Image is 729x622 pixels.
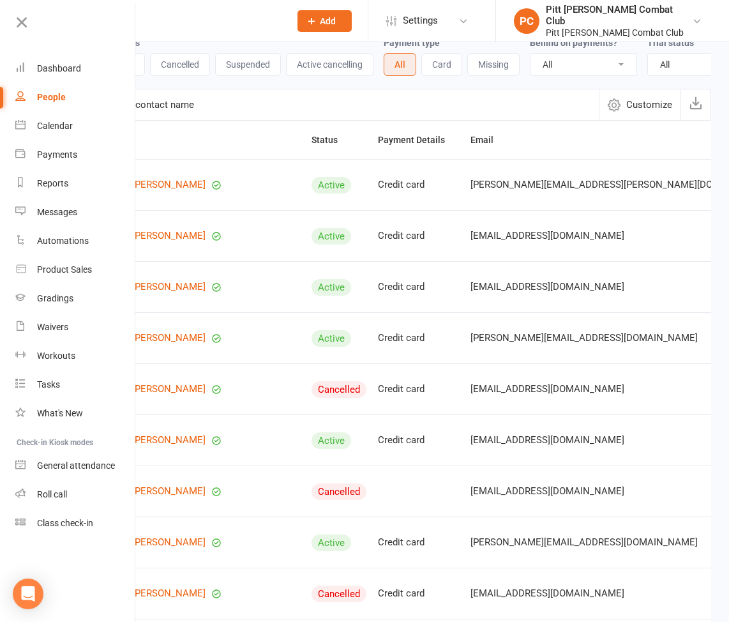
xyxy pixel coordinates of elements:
span: Payment Details [378,135,459,145]
a: [PERSON_NAME] [132,333,206,344]
div: Tasks [37,379,60,390]
button: Email [470,132,507,148]
button: Payment Details [378,132,459,148]
button: Cancelled [150,53,210,76]
label: Behind on payments? [530,38,617,48]
div: What's New [37,408,83,418]
button: Active cancelling [286,53,373,76]
a: [PERSON_NAME] [132,588,206,599]
span: Settings [403,6,438,35]
div: Active [312,279,351,296]
a: [PERSON_NAME] [132,435,206,446]
div: Dashboard [37,63,81,73]
input: Search by contact name [62,89,599,120]
div: Class check-in [37,518,93,528]
a: Product Sales [15,255,136,284]
a: Automations [15,227,136,255]
a: [PERSON_NAME] [132,179,206,190]
span: [EMAIL_ADDRESS][DOMAIN_NAME] [470,581,624,605]
a: Dashboard [15,54,136,83]
div: Open Intercom Messenger [13,579,43,609]
div: Pitt [PERSON_NAME] Combat Club [546,4,692,27]
div: Active [312,432,351,449]
div: Gradings [37,293,73,303]
span: Email [470,135,507,145]
a: Workouts [15,342,136,370]
button: Status [312,132,352,148]
div: Cancelled [312,381,366,398]
a: Roll call [15,480,136,509]
a: [PERSON_NAME] [132,384,206,395]
a: What's New [15,399,136,428]
div: Cancelled [312,483,366,500]
div: Messages [37,207,77,217]
a: Gradings [15,284,136,313]
div: Credit card [378,588,459,599]
a: Messages [15,198,136,227]
div: Automations [37,236,89,246]
div: Reports [37,178,68,188]
div: Credit card [378,537,459,548]
a: Reports [15,169,136,198]
div: Calendar [37,121,73,131]
button: Missing [467,53,520,76]
div: Active [312,177,351,193]
div: Active [312,330,351,347]
span: [EMAIL_ADDRESS][DOMAIN_NAME] [470,479,624,503]
div: Credit card [378,282,459,292]
button: Add [297,10,352,32]
div: Payments [37,149,77,160]
div: Cancelled [312,586,366,602]
span: [PERSON_NAME][EMAIL_ADDRESS][DOMAIN_NAME] [470,326,698,350]
span: [EMAIL_ADDRESS][DOMAIN_NAME] [470,428,624,452]
a: [PERSON_NAME] [132,231,206,241]
a: Calendar [15,112,136,140]
div: Waivers [37,322,68,332]
a: Class kiosk mode [15,509,136,538]
span: [EMAIL_ADDRESS][DOMAIN_NAME] [470,275,624,299]
div: Credit card [378,384,459,395]
a: People [15,83,136,112]
div: Workouts [37,351,75,361]
div: Credit card [378,333,459,344]
div: Active [312,228,351,245]
div: Active [312,535,351,551]
button: All [384,53,416,76]
div: PC [514,8,539,34]
div: Credit card [378,179,459,190]
a: Waivers [15,313,136,342]
a: [PERSON_NAME] [132,537,206,548]
a: General attendance kiosk mode [15,451,136,480]
input: Search... [75,12,281,30]
a: [PERSON_NAME] [132,486,206,497]
button: Card [421,53,462,76]
a: Payments [15,140,136,169]
div: People [37,92,66,102]
a: [PERSON_NAME] [132,282,206,292]
div: General attendance [37,460,115,471]
button: Suspended [215,53,281,76]
label: Payment type [384,38,440,48]
span: [EMAIL_ADDRESS][DOMAIN_NAME] [470,377,624,401]
span: [EMAIL_ADDRESS][DOMAIN_NAME] [470,224,624,248]
span: Add [320,16,336,26]
div: Credit card [378,435,459,446]
div: Product Sales [37,264,92,275]
span: Status [312,135,352,145]
span: Customize [626,97,672,112]
span: [PERSON_NAME][EMAIL_ADDRESS][DOMAIN_NAME] [470,530,698,554]
a: Tasks [15,370,136,399]
div: Credit card [378,231,459,241]
div: Pitt [PERSON_NAME] Combat Club [546,27,692,38]
button: Customize [599,89,680,120]
div: Roll call [37,489,67,499]
label: Trial status [647,38,694,48]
